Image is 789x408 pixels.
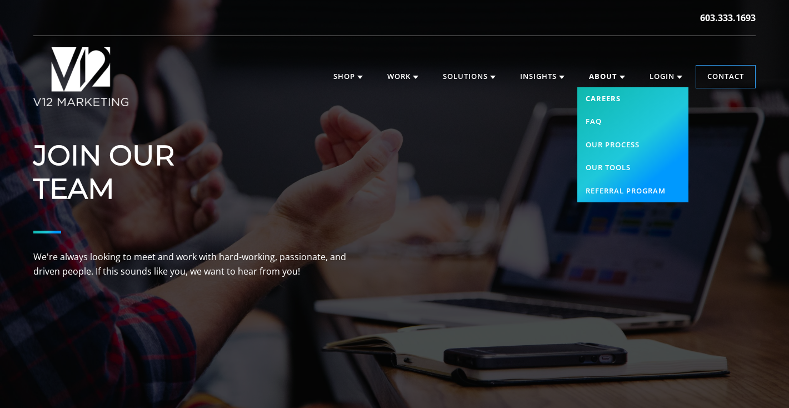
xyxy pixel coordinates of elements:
a: Contact [696,66,755,88]
a: Our Tools [577,156,688,180]
a: Our Process [577,133,688,157]
a: Insights [509,66,576,88]
img: V12 MARKETING Logo New Hampshire Marketing Agency [33,47,128,106]
a: About [578,66,636,88]
h1: JOIN OUR TEAM [33,139,367,206]
iframe: Chat Widget [733,355,789,408]
a: Login [638,66,693,88]
p: We're always looking to meet and work with hard-working, passionate, and driven people. If this s... [33,250,367,278]
a: Solutions [432,66,507,88]
a: 603.333.1693 [700,11,756,24]
a: Work [376,66,430,88]
a: FAQ [577,110,688,133]
a: Shop [322,66,374,88]
a: Careers [577,87,688,111]
a: Referral Program [577,180,688,203]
